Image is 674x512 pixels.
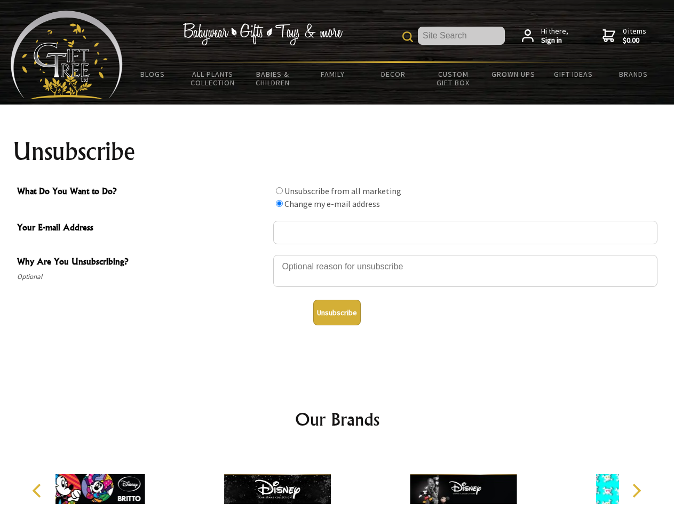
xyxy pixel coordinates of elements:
[541,36,568,45] strong: Sign in
[418,27,505,45] input: Site Search
[273,221,657,244] input: Your E-mail Address
[541,27,568,45] span: Hi there,
[363,63,423,85] a: Decor
[276,187,283,194] input: What Do You Want to Do?
[483,63,543,85] a: Grown Ups
[11,11,123,99] img: Babyware - Gifts - Toys and more...
[13,139,662,164] h1: Unsubscribe
[604,63,664,85] a: Brands
[17,221,268,236] span: Your E-mail Address
[623,26,646,45] span: 0 items
[273,255,657,287] textarea: Why Are You Unsubscribing?
[21,406,653,432] h2: Our Brands
[303,63,363,85] a: Family
[27,479,50,502] button: Previous
[402,31,413,42] img: product search
[543,63,604,85] a: Gift Ideas
[602,27,646,45] a: 0 items$0.00
[284,198,380,209] label: Change my e-mail address
[284,186,401,196] label: Unsubscribe from all marketing
[276,200,283,207] input: What Do You Want to Do?
[17,270,268,283] span: Optional
[17,255,268,270] span: Why Are You Unsubscribing?
[183,63,243,94] a: All Plants Collection
[243,63,303,94] a: Babies & Children
[423,63,483,94] a: Custom Gift Box
[17,185,268,200] span: What Do You Want to Do?
[624,479,648,502] button: Next
[623,36,646,45] strong: $0.00
[123,63,183,85] a: BLOGS
[313,300,361,325] button: Unsubscribe
[183,23,343,45] img: Babywear - Gifts - Toys & more
[522,27,568,45] a: Hi there,Sign in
